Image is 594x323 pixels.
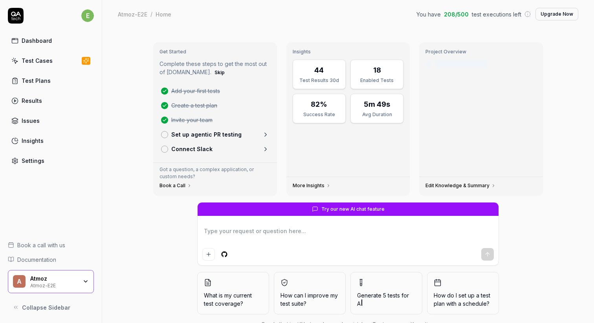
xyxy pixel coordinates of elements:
[356,77,398,84] div: Enabled Tests
[373,65,381,75] div: 18
[159,166,271,180] p: Got a question, a complex application, or custom needs?
[356,111,398,118] div: Avg Duration
[274,272,346,314] button: How can I improve my test suite?
[8,299,94,315] button: Collapse Sidebar
[30,282,77,288] div: Atmoz-E2E
[472,10,521,18] span: test executions left
[81,9,94,22] span: e
[416,10,441,18] span: You have
[298,111,341,118] div: Success Rate
[17,255,56,264] span: Documentation
[22,77,51,85] div: Test Plans
[17,241,65,249] span: Book a call with us
[8,270,94,294] button: AAtmozAtmoz-E2E
[204,291,262,308] span: What is my current test coverage?
[427,272,499,314] button: How do I set up a test plan with a schedule?
[22,97,42,105] div: Results
[159,60,271,77] p: Complete these steps to get the most out of [DOMAIN_NAME].
[197,272,269,314] button: What is my current test coverage?
[293,49,404,55] h3: Insights
[364,99,390,109] div: 5m 49s
[314,65,324,75] div: 44
[293,182,331,189] a: More Insights
[350,272,422,314] button: Generate 5 tests forA
[298,77,341,84] div: Test Results 30d
[159,182,192,189] a: Book a Call
[8,113,94,128] a: Issues
[8,33,94,48] a: Dashboard
[202,248,215,261] button: Add attachment
[22,137,44,145] div: Insights
[8,241,94,249] a: Book a call with us
[156,10,171,18] div: Home
[150,10,152,18] div: /
[22,303,70,312] span: Collapse Sidebar
[280,291,339,308] span: How can I improve my test suite?
[8,133,94,148] a: Insights
[171,145,213,153] p: Connect Slack
[435,60,488,68] div: Last crawled [DATE]
[425,182,496,189] a: Edit Knowledge & Summary
[171,130,242,139] p: Set up agentic PR testing
[8,255,94,264] a: Documentation
[13,275,26,288] span: A
[30,275,77,282] div: Atmoz
[22,36,52,45] div: Dashboard
[535,8,578,20] button: Upgrade Now
[158,142,272,156] a: Connect Slack
[357,291,416,308] span: Generate 5 tests for
[357,300,361,307] span: A
[8,153,94,168] a: Settings
[213,68,226,77] button: Skip
[8,53,94,68] a: Test Cases
[118,10,147,18] div: Atmoz-E2E
[321,206,385,213] span: Try our new AI chat feature
[159,49,271,55] h3: Get Started
[444,10,469,18] span: 208 / 500
[311,99,327,109] div: 82%
[81,8,94,24] button: e
[22,157,44,165] div: Settings
[22,117,40,125] div: Issues
[434,291,492,308] span: How do I set up a test plan with a schedule?
[22,57,53,65] div: Test Cases
[8,73,94,88] a: Test Plans
[158,127,272,142] a: Set up agentic PR testing
[8,93,94,108] a: Results
[425,49,537,55] h3: Project Overview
